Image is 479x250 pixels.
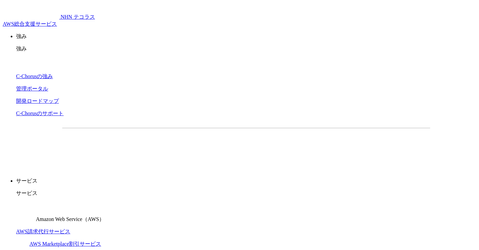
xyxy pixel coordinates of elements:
[16,202,35,221] img: Amazon Web Service（AWS）
[3,3,59,19] img: AWS総合支援サービス C-Chorus
[16,98,59,104] a: 開発ロードマップ
[16,45,476,52] p: 強み
[135,139,243,156] a: 資料を請求する
[16,110,64,116] a: C-Chorusのサポート
[250,139,357,156] a: まずは相談する
[16,229,70,234] a: AWS請求代行サービス
[16,178,476,185] p: サービス
[346,146,352,149] img: 矢印
[16,190,476,197] p: サービス
[16,73,53,79] a: C-Chorusの強み
[3,14,95,27] a: AWS総合支援サービス C-Chorus NHN テコラスAWS総合支援サービス
[29,241,101,247] a: AWS Marketplace割引サービス
[232,146,237,149] img: 矢印
[36,216,104,222] span: Amazon Web Service（AWS）
[16,86,48,91] a: 管理ポータル
[16,33,476,40] p: 強み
